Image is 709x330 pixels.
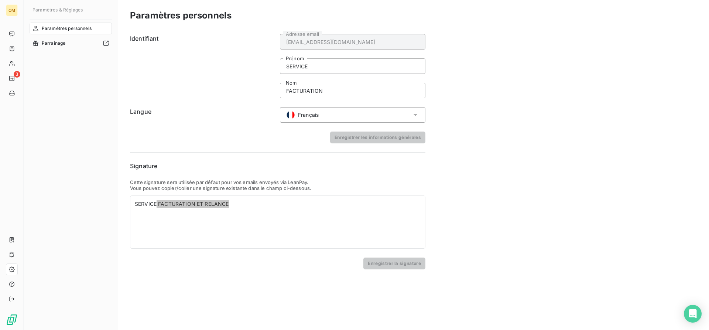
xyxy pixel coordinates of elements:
[130,185,425,191] p: Vous pouvez copier/coller une signature existante dans le champ ci-dessous.
[6,72,17,84] a: 3
[6,4,18,16] div: OM
[135,200,421,208] div: SERVICE FACTURATION ET RELANCE
[298,111,319,119] span: Français
[130,9,232,22] h3: Paramètres personnels
[42,40,66,47] span: Parrainage
[363,258,425,269] button: Enregistrer la signature
[684,305,702,323] div: Open Intercom Messenger
[280,34,425,50] input: placeholder
[280,83,425,98] input: placeholder
[330,132,425,143] button: Enregistrer les informations générales
[30,23,112,34] a: Paramètres personnels
[130,107,275,123] h6: Langue
[130,34,275,98] h6: Identifiant
[280,58,425,74] input: placeholder
[14,71,20,78] span: 3
[30,37,112,49] a: Parrainage
[130,161,425,170] h6: Signature
[42,25,92,32] span: Paramètres personnels
[6,314,18,326] img: Logo LeanPay
[130,179,425,185] p: Cette signature sera utilisée par défaut pour vos emails envoyés via LeanPay.
[32,7,83,13] span: Paramètres & Réglages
